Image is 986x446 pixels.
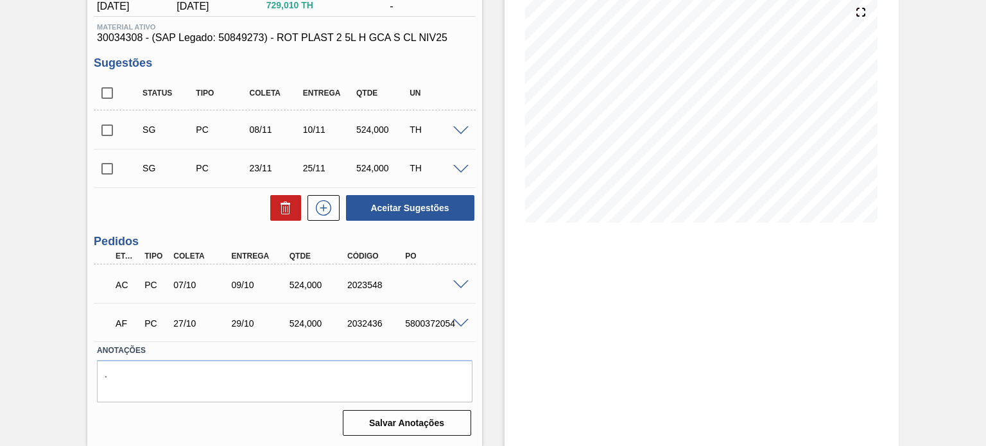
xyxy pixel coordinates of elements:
div: 09/10/2025 [229,280,292,290]
div: Entrega [300,89,358,98]
span: Material ativo [97,23,472,31]
div: Status [139,89,198,98]
div: PO [402,252,465,261]
div: Qtde [286,252,350,261]
div: Etapa [112,252,141,261]
div: 29/10/2025 [229,318,292,329]
span: 729,010 TH [266,1,345,10]
div: Sugestão Criada [139,124,198,135]
button: Salvar Anotações [343,410,471,436]
div: Qtde [353,89,411,98]
div: Código [344,252,408,261]
div: 25/11/2025 [300,163,358,173]
div: Tipo [193,89,251,98]
div: 5800372054 [402,318,465,329]
div: 524,000 [286,280,350,290]
div: Entrega [229,252,292,261]
p: AC [116,280,138,290]
span: 30034308 - (SAP Legado: 50849273) - ROT PLAST 2 5L H GCA S CL NIV25 [97,32,472,44]
div: 524,000 [286,318,350,329]
div: Aceitar Sugestões [340,194,476,222]
div: 10/11/2025 [300,124,358,135]
div: 23/11/2025 [246,163,305,173]
div: TH [406,124,465,135]
div: 08/11/2025 [246,124,305,135]
div: Aguardando Composição de Carga [112,271,141,299]
div: Sugestão Criada [139,163,198,173]
div: Tipo [141,252,170,261]
div: Pedido de Compra [193,124,251,135]
textarea: . [97,360,472,402]
div: 524,000 [353,124,411,135]
div: 27/10/2025 [170,318,234,329]
div: Coleta [246,89,305,98]
div: TH [406,163,465,173]
div: Pedido de Compra [141,318,170,329]
h3: Pedidos [94,235,475,248]
label: Anotações [97,341,472,360]
div: 2032436 [344,318,408,329]
div: 07/10/2025 [170,280,234,290]
p: AF [116,318,138,329]
button: Aceitar Sugestões [346,195,474,221]
div: Pedido de Compra [193,163,251,173]
div: Pedido de Compra [141,280,170,290]
h3: Sugestões [94,56,475,70]
div: Coleta [170,252,234,261]
div: Aguardando Faturamento [112,309,141,338]
div: Excluir Sugestões [264,195,301,221]
div: UN [406,89,465,98]
div: 524,000 [353,163,411,173]
div: 2023548 [344,280,408,290]
span: [DATE] [177,1,221,12]
span: [DATE] [97,1,132,12]
div: Nova sugestão [301,195,340,221]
